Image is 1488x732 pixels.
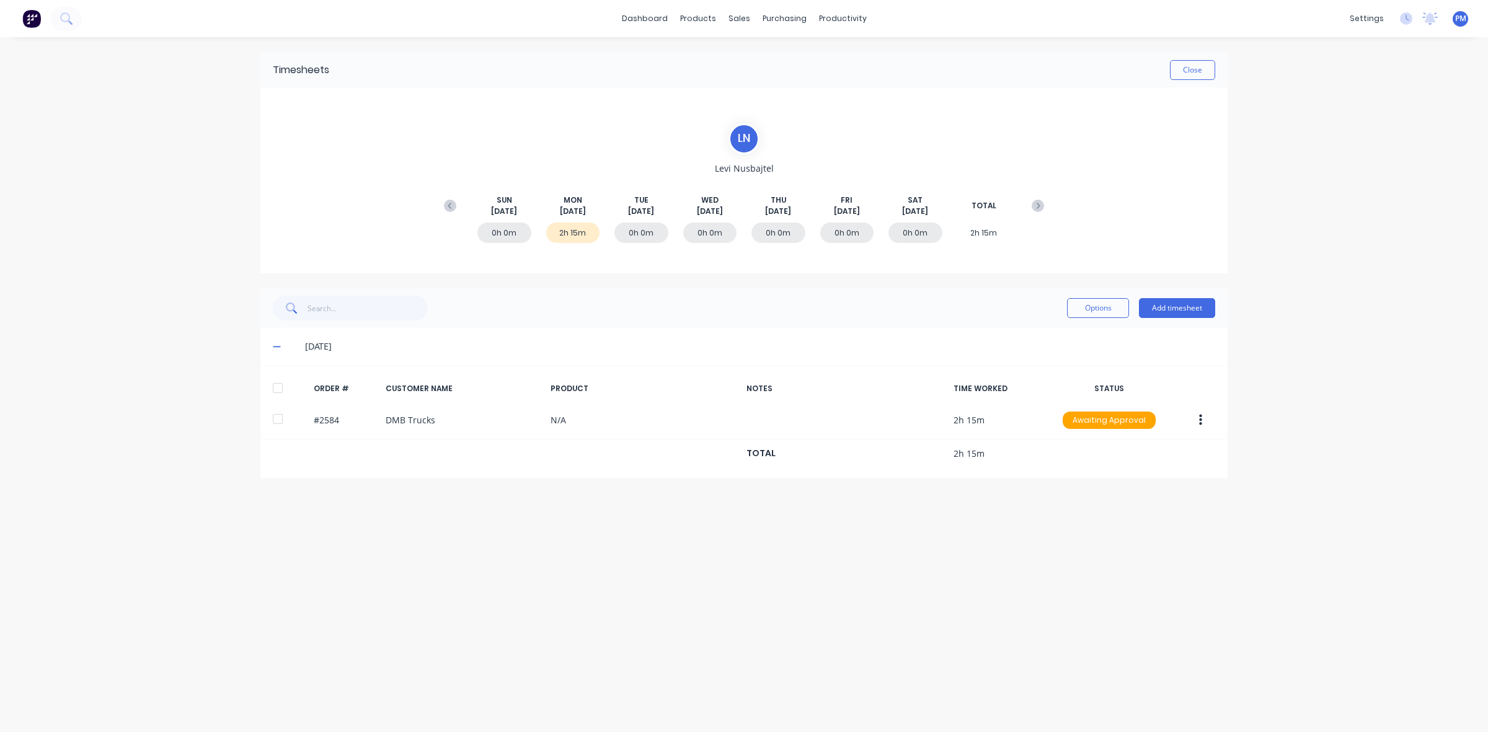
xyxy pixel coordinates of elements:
div: Timesheets [273,63,329,77]
div: PRODUCT [551,383,737,394]
div: products [674,9,722,28]
div: 0h 0m [614,223,668,243]
div: [DATE] [305,340,1215,353]
img: Factory [22,9,41,28]
span: TOTAL [972,200,996,211]
span: [DATE] [834,206,860,217]
div: 0h 0m [751,223,805,243]
div: purchasing [756,9,813,28]
div: 2h 15m [957,223,1011,243]
input: Search... [308,296,428,320]
span: [DATE] [560,206,586,217]
span: SUN [497,195,512,206]
span: TUE [634,195,649,206]
span: FRI [841,195,852,206]
span: [DATE] [697,206,723,217]
div: L N [728,123,759,154]
button: Add timesheet [1139,298,1215,318]
div: 0h 0m [477,223,531,243]
button: Awaiting Approval [1062,411,1156,430]
span: SAT [908,195,923,206]
span: PM [1455,13,1466,24]
span: [DATE] [491,206,517,217]
span: WED [701,195,719,206]
div: sales [722,9,756,28]
div: 2h 15m [546,223,600,243]
div: Awaiting Approval [1063,412,1156,429]
div: TIME WORKED [954,383,1047,394]
div: productivity [813,9,873,28]
button: Close [1170,60,1215,80]
span: MON [564,195,582,206]
span: Levi Nusbajtel [715,162,774,175]
div: STATUS [1056,383,1162,394]
span: THU [771,195,786,206]
a: dashboard [616,9,674,28]
button: Options [1067,298,1129,318]
span: [DATE] [765,206,791,217]
div: 0h 0m [820,223,874,243]
span: [DATE] [902,206,928,217]
span: [DATE] [628,206,654,217]
div: ORDER # [314,383,376,394]
div: 0h 0m [888,223,942,243]
div: CUSTOMER NAME [386,383,541,394]
div: NOTES [746,383,944,394]
div: 0h 0m [683,223,737,243]
div: settings [1344,9,1390,28]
